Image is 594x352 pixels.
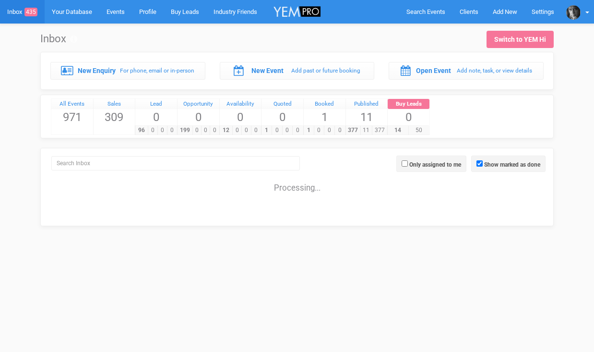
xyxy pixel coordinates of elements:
span: 0 [282,126,293,135]
span: 12 [219,126,233,135]
small: Add past or future booking [291,67,360,74]
span: 0 [334,126,345,135]
label: New Event [251,66,284,75]
span: 377 [372,126,387,135]
a: Opportunity [178,99,219,109]
span: 0 [148,126,158,135]
small: For phone, email or in-person [120,67,194,74]
span: 0 [220,109,261,125]
a: Buy Leads [388,99,429,109]
span: 0 [272,126,283,135]
span: 0 [388,109,429,125]
a: New Enquiry For phone, email or in-person [50,62,205,79]
div: Processing... [43,173,551,192]
span: 199 [177,126,193,135]
span: 0 [251,126,261,135]
span: 0 [314,126,325,135]
span: 14 [387,126,408,135]
span: 0 [192,126,202,135]
span: 0 [261,109,303,125]
span: 0 [292,126,303,135]
span: 377 [345,126,361,135]
span: 0 [241,126,251,135]
a: Availability [220,99,261,109]
span: 971 [51,109,93,125]
span: 0 [157,126,167,135]
span: 11 [346,109,388,125]
div: Switch to YEM Hi [494,35,546,44]
span: 0 [232,126,242,135]
h1: Inbox [40,33,77,45]
span: 435 [24,8,37,16]
span: 0 [210,126,219,135]
small: Add note, task, or view details [457,67,532,74]
span: 1 [303,126,314,135]
span: 0 [324,126,335,135]
a: All Events [51,99,93,109]
span: Search Events [406,8,445,15]
span: Clients [460,8,478,15]
span: 50 [408,126,429,135]
a: New Event Add past or future booking [220,62,375,79]
a: Quoted [261,99,303,109]
span: 1 [304,109,345,125]
span: 11 [360,126,372,135]
a: Booked [304,99,345,109]
label: Only assigned to me [409,160,461,169]
a: Switch to YEM Hi [487,31,554,48]
label: Open Event [416,66,451,75]
span: 0 [201,126,210,135]
label: Show marked as done [484,160,540,169]
span: 0 [167,126,177,135]
a: Open Event Add note, task, or view details [389,62,544,79]
span: 0 [178,109,219,125]
a: Sales [94,99,135,109]
a: Published [346,99,388,109]
span: 96 [135,126,148,135]
input: Search Inbox [51,156,300,170]
span: 309 [94,109,135,125]
span: 0 [135,109,177,125]
a: Lead [135,99,177,109]
img: open-uri20180901-4-1gex2cl [566,5,581,20]
span: Add New [493,8,517,15]
label: New Enquiry [78,66,116,75]
span: 1 [261,126,272,135]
